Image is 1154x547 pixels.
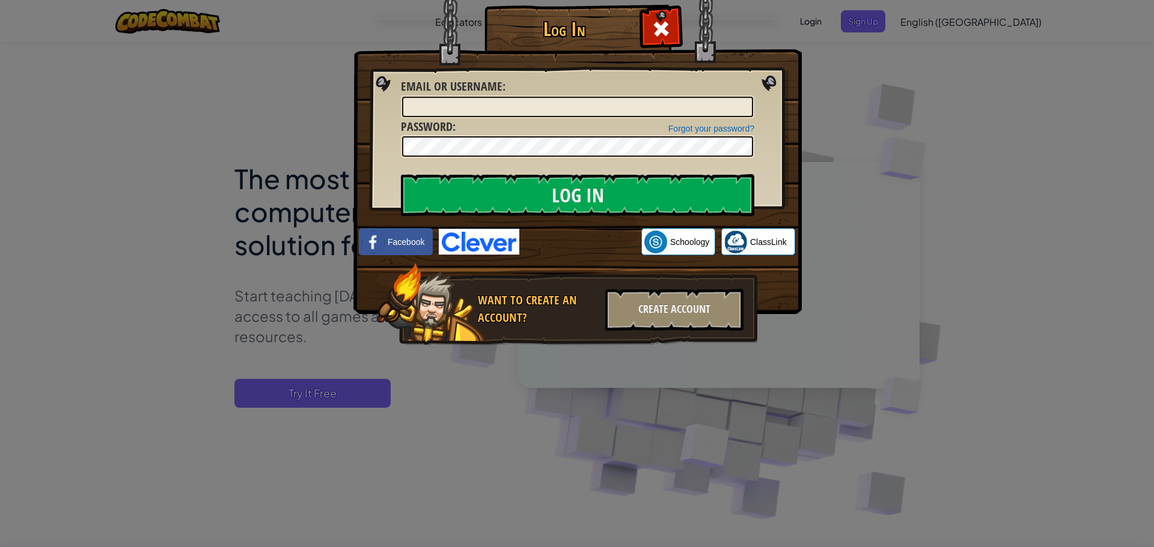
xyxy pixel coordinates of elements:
[644,231,667,253] img: schoology.png
[401,78,505,95] label: :
[605,289,743,331] div: Create Account
[439,229,519,255] img: clever-logo-blue.png
[478,292,598,326] div: Want to create an account?
[750,236,787,248] span: ClassLink
[401,78,502,94] span: Email or Username
[670,236,709,248] span: Schoology
[362,231,385,253] img: facebook_small.png
[519,229,641,255] iframe: Sign in with Google Button
[401,174,754,216] input: Log In
[724,231,747,253] img: classlink-logo-small.png
[668,124,754,133] a: Forgot your password?
[401,118,456,136] label: :
[388,236,424,248] span: Facebook
[401,118,453,134] span: Password
[487,19,641,40] h1: Log In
